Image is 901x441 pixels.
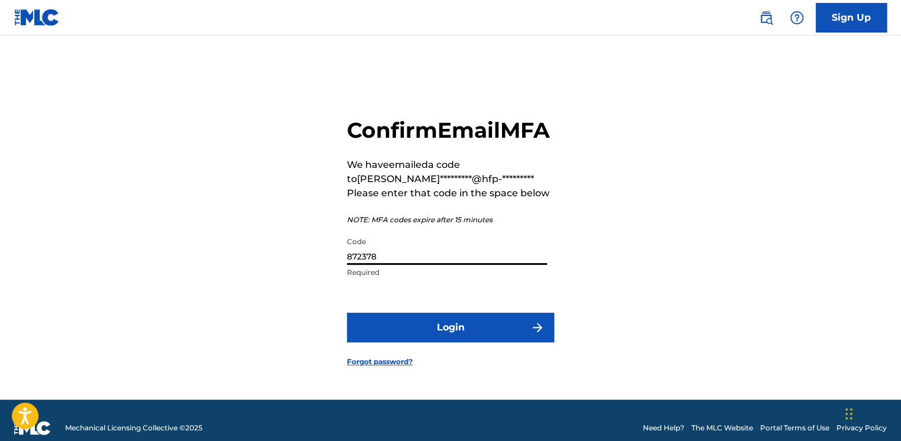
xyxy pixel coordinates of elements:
[530,320,545,335] img: f7272a7cc735f4ea7f67.svg
[347,215,554,225] p: NOTE: MFA codes expire after 15 minutes
[347,117,554,144] h2: Confirm Email MFA
[754,6,778,30] a: Public Search
[14,421,51,435] img: logo
[14,9,60,26] img: MLC Logo
[790,11,804,25] img: help
[760,423,829,433] a: Portal Terms of Use
[347,267,547,278] p: Required
[785,6,809,30] div: Help
[643,423,684,433] a: Need Help?
[347,186,554,200] p: Please enter that code in the space below
[347,313,554,342] button: Login
[842,384,901,441] iframe: Chat Widget
[691,423,753,433] a: The MLC Website
[759,11,773,25] img: search
[65,423,202,433] span: Mechanical Licensing Collective © 2025
[836,423,887,433] a: Privacy Policy
[845,396,852,432] div: Drag
[816,3,887,33] a: Sign Up
[347,356,413,367] a: Forgot password?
